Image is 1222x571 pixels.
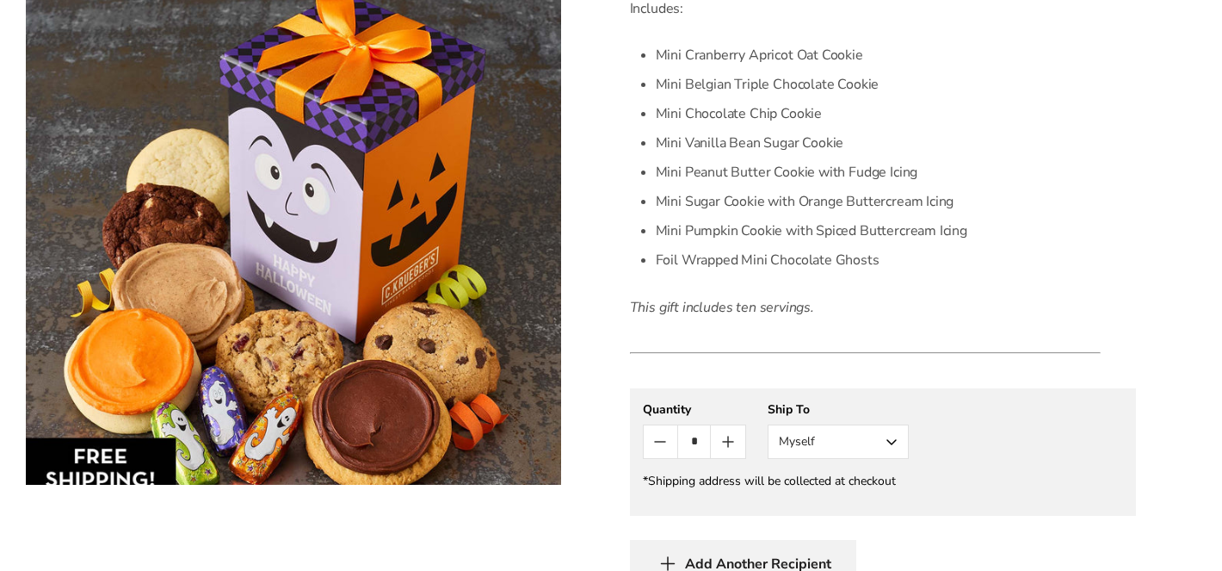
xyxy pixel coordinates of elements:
li: Mini Peanut Butter Cookie with Fudge Icing [656,158,1101,187]
li: Foil Wrapped Mini Chocolate Ghosts [656,245,1101,275]
div: Ship To [768,401,909,418]
div: Quantity [643,401,746,418]
button: Count minus [644,425,677,458]
li: Mini Sugar Cookie with Orange Buttercream Icing [656,187,1101,216]
li: Mini Cranberry Apricot Oat Cookie [656,40,1101,70]
li: Mini Pumpkin Cookie with Spiced Buttercream Icing [656,216,1101,245]
li: Mini Belgian Triple Chocolate Cookie [656,70,1101,99]
button: Count plus [711,425,744,458]
input: Quantity [677,425,711,458]
li: Mini Vanilla Bean Sugar Cookie [656,128,1101,158]
button: Myself [768,425,909,459]
em: This gift includes ten servings. [630,298,814,317]
gfm-form: New recipient [630,388,1136,516]
div: *Shipping address will be collected at checkout [643,473,1123,489]
iframe: Sign Up via Text for Offers [14,506,178,557]
li: Mini Chocolate Chip Cookie [656,99,1101,128]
